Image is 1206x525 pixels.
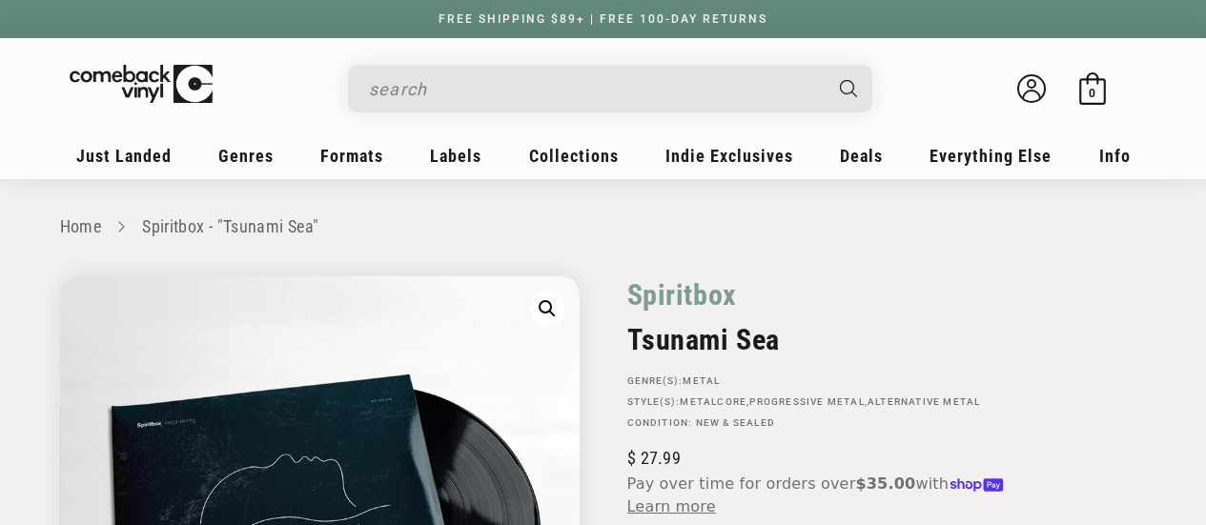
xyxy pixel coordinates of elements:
span: Formats [320,146,383,166]
p: STYLE(S): , , [627,396,1047,408]
span: Info [1099,146,1131,166]
span: 0 [1089,86,1095,100]
button: Search [823,65,874,112]
span: Labels [430,146,481,166]
a: Home [60,216,101,236]
a: Metalcore [680,396,746,407]
span: Collections [529,146,619,166]
a: Progressive Metal [749,396,864,407]
a: FREE SHIPPING $89+ | FREE 100-DAY RETURNS [419,12,787,26]
span: Indie Exclusives [665,146,793,166]
div: Search [348,65,872,112]
a: Alternative Metal [868,396,980,407]
h2: Tsunami Sea [627,323,1047,356]
span: 27.99 [627,448,681,468]
p: Condition: New & Sealed [627,417,1047,429]
span: Genres [218,146,274,166]
nav: breadcrumbs [60,213,1147,241]
input: search [369,70,821,109]
p: GENRE(S): [627,375,1047,387]
span: $ [627,448,636,468]
a: Spiritbox - "Tsunami Sea" [142,216,318,236]
span: Deals [840,146,883,166]
a: Spiritbox [627,276,737,313]
a: Metal [683,375,720,386]
span: Just Landed [76,146,172,166]
span: Everything Else [930,146,1052,166]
